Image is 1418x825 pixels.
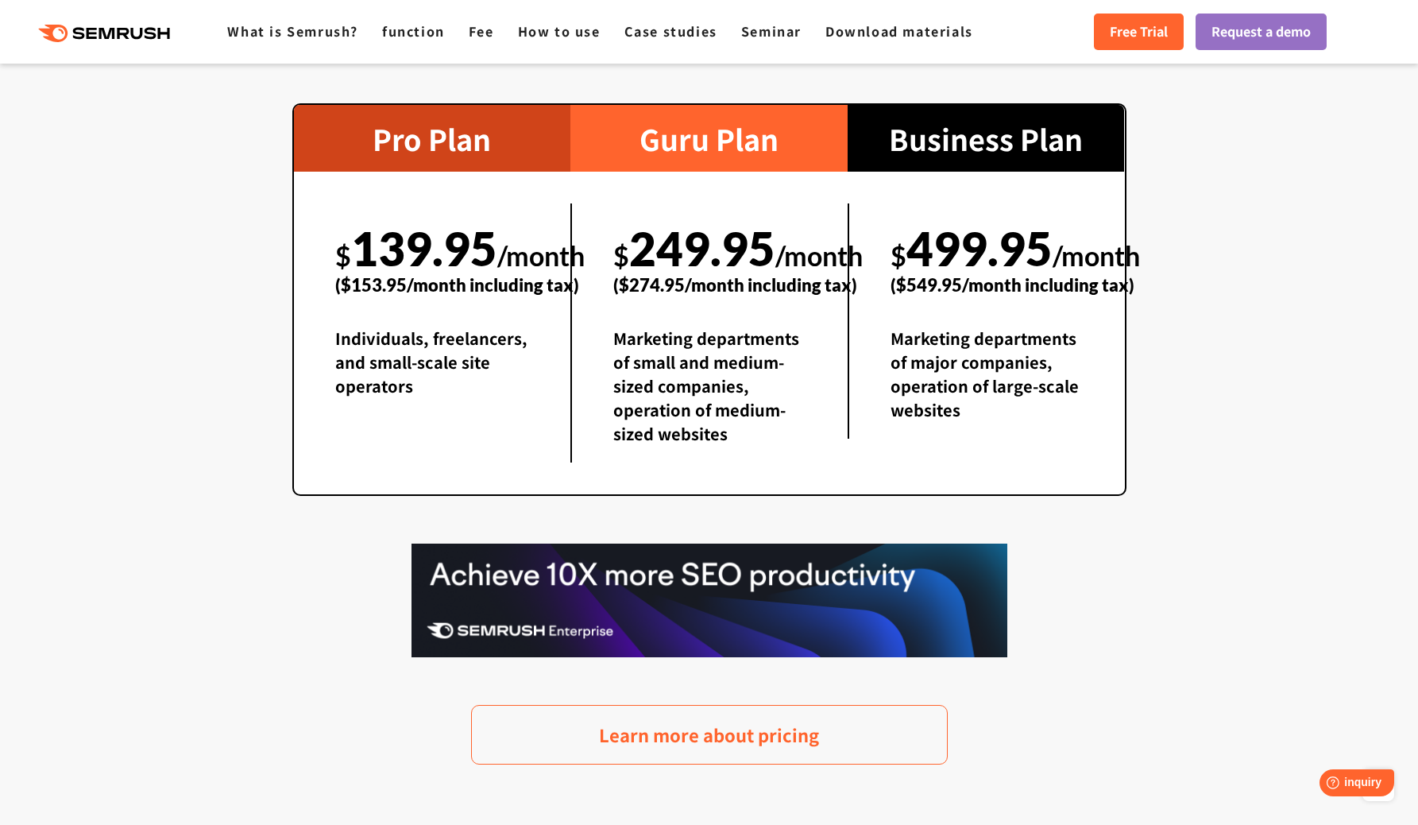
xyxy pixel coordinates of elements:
[227,21,358,41] a: What is Semrush?
[373,118,491,159] font: Pro Plan
[1277,763,1401,808] iframe: Help widget launcher
[469,21,494,41] a: Fee
[335,239,351,272] font: $
[624,21,717,41] a: Case studies
[825,21,973,41] a: Download materials
[891,274,1134,296] font: ($549.95/month including tax)
[775,239,863,272] font: /month
[613,327,799,445] font: Marketing departments of small and medium-sized companies, operation of medium-sized websites
[1094,14,1184,50] a: Free Trial
[639,118,779,159] font: Guru Plan
[891,327,1079,421] font: Marketing departments of major companies, operation of large-scale websites
[518,21,601,41] a: How to use
[629,221,775,276] font: 249.95
[1110,21,1168,41] font: Free Trial
[335,274,579,296] font: ($153.95/month including tax)
[613,274,857,296] font: ($274.95/month including tax)
[891,239,906,272] font: $
[613,239,629,272] font: $
[906,221,1053,276] font: 499.95
[889,118,1083,159] font: Business Plan
[1211,21,1311,41] font: Request a demo
[351,221,497,276] font: 139.95
[1053,239,1140,272] font: /month
[382,21,445,41] a: function
[1196,14,1327,50] a: Request a demo
[741,21,802,41] a: Seminar
[335,327,527,397] font: Individuals, freelancers, and small-scale site operators
[471,705,948,765] a: Learn more about pricing
[497,239,585,272] font: /month
[599,722,819,747] font: Learn more about pricing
